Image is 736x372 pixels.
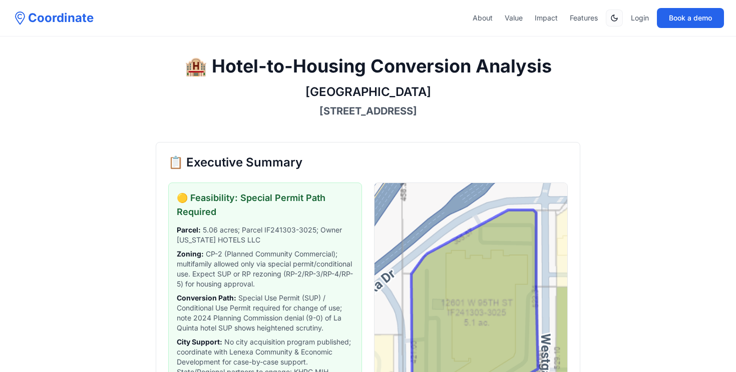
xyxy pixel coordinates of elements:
[570,13,598,23] a: Features
[606,9,623,26] button: Switch to dark mode
[177,293,353,333] span: Special Use Permit (SUP) / Conditional Use Permit required for change of use; note 2024 Planning ...
[177,249,353,289] span: CP-2 (Planned Community Commercial); multifamily allowed only via special permit/conditional use....
[473,13,493,23] a: About
[28,10,94,26] span: Coordinate
[177,249,204,258] strong: Zoning :
[657,8,724,28] button: Book a demo
[156,56,580,76] h1: 🏨 Hotel-to-Housing Conversion Analysis
[177,225,201,234] strong: Parcel :
[177,225,353,245] span: 5.06 acres; Parcel IF241303-3025; Owner [US_STATE] HOTELS LLC
[177,337,222,346] strong: City Support :
[156,84,580,100] h2: [GEOGRAPHIC_DATA]
[505,13,523,23] a: Value
[177,191,353,219] h3: 🟡 Feasibility: Special Permit Path Required
[168,154,568,170] h2: 📋 Executive Summary
[156,104,580,118] h3: [STREET_ADDRESS]
[631,13,649,23] a: Login
[177,293,236,302] strong: Conversion Path :
[12,10,94,26] a: Coordinate
[12,10,28,26] img: Coordinate
[535,13,558,23] a: Impact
